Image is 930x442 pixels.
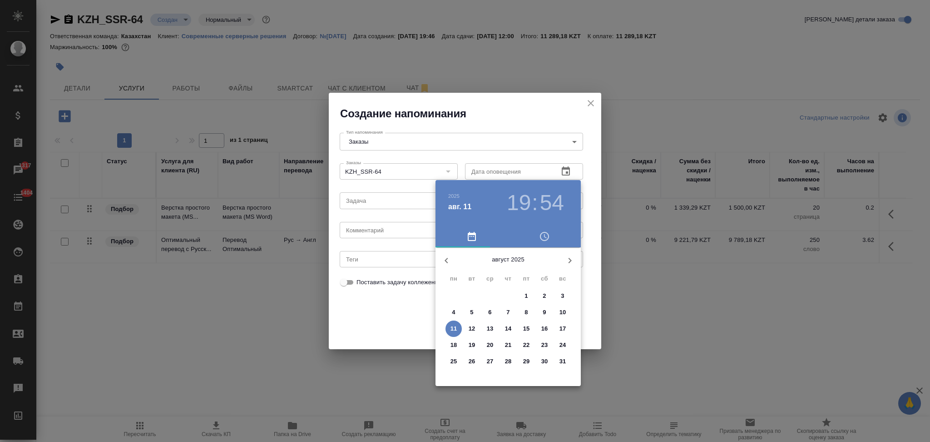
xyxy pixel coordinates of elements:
button: 31 [554,353,571,370]
span: чт [500,274,516,283]
p: 18 [450,341,457,350]
p: 30 [541,357,548,366]
button: 21 [500,337,516,353]
p: 2 [543,291,546,301]
p: 10 [559,308,566,317]
button: 15 [518,321,534,337]
p: 20 [487,341,494,350]
p: 26 [469,357,475,366]
p: 7 [506,308,510,317]
p: 31 [559,357,566,366]
p: 29 [523,357,530,366]
button: 3 [554,288,571,304]
p: 9 [543,308,546,317]
p: 1 [524,291,528,301]
button: 7 [500,304,516,321]
p: 27 [487,357,494,366]
button: 27 [482,353,498,370]
button: 17 [554,321,571,337]
button: 16 [536,321,553,337]
span: вт [464,274,480,283]
h3: : [532,190,538,216]
button: 13 [482,321,498,337]
p: 15 [523,324,530,333]
p: 12 [469,324,475,333]
button: 9 [536,304,553,321]
p: 14 [505,324,512,333]
button: 19 [464,337,480,353]
p: 13 [487,324,494,333]
button: 22 [518,337,534,353]
button: 30 [536,353,553,370]
p: 23 [541,341,548,350]
button: 1 [518,288,534,304]
span: пн [445,274,462,283]
button: 2 [536,288,553,304]
p: 11 [450,324,457,333]
p: 17 [559,324,566,333]
span: вс [554,274,571,283]
button: 29 [518,353,534,370]
p: 4 [452,308,455,317]
button: 5 [464,304,480,321]
button: 24 [554,337,571,353]
p: 6 [488,308,491,317]
button: 18 [445,337,462,353]
p: 22 [523,341,530,350]
button: 6 [482,304,498,321]
p: 21 [505,341,512,350]
p: 24 [559,341,566,350]
p: 16 [541,324,548,333]
span: сб [536,274,553,283]
button: 26 [464,353,480,370]
button: 54 [540,190,564,216]
button: 20 [482,337,498,353]
p: 3 [561,291,564,301]
p: 28 [505,357,512,366]
button: 25 [445,353,462,370]
button: 19 [507,190,531,216]
button: 23 [536,337,553,353]
button: 11 [445,321,462,337]
span: пт [518,274,534,283]
button: 2025 [448,193,460,199]
button: авг. 11 [448,201,471,212]
p: 5 [470,308,473,317]
button: 14 [500,321,516,337]
span: ср [482,274,498,283]
button: 28 [500,353,516,370]
button: 12 [464,321,480,337]
p: 19 [469,341,475,350]
p: август 2025 [457,255,559,264]
button: 10 [554,304,571,321]
button: 8 [518,304,534,321]
p: 8 [524,308,528,317]
button: 4 [445,304,462,321]
p: 25 [450,357,457,366]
